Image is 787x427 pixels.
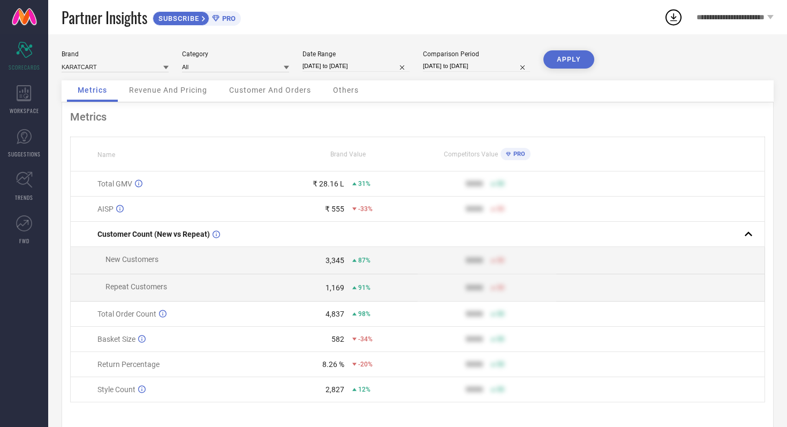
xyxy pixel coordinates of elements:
[358,205,373,213] span: -33%
[322,360,344,369] div: 8.26 %
[497,257,504,264] span: 50
[664,8,683,27] div: Open download list
[97,179,132,188] span: Total GMV
[153,9,241,26] a: SUBSCRIBEPRO
[97,360,160,369] span: Return Percentage
[358,335,373,343] span: -34%
[313,179,344,188] div: ₹ 28.16 L
[105,282,167,291] span: Repeat Customers
[423,50,530,58] div: Comparison Period
[358,180,370,188] span: 31%
[330,151,366,158] span: Brand Value
[497,180,504,188] span: 50
[358,386,370,393] span: 12%
[97,310,156,318] span: Total Order Count
[358,361,373,368] span: -20%
[444,151,498,158] span: Competitors Value
[497,335,504,343] span: 50
[543,50,594,69] button: APPLY
[97,385,135,394] span: Style Count
[358,284,370,291] span: 91%
[97,205,113,213] span: AISP
[229,86,311,94] span: Customer And Orders
[97,335,135,343] span: Basket Size
[497,361,504,368] span: 50
[466,283,483,292] div: 9999
[466,205,483,213] div: 9999
[466,179,483,188] div: 9999
[182,50,289,58] div: Category
[511,151,525,158] span: PRO
[62,50,169,58] div: Brand
[70,110,765,123] div: Metrics
[497,386,504,393] span: 50
[153,14,202,23] span: SUBSCRIBE
[325,205,344,213] div: ₹ 555
[326,283,344,292] div: 1,169
[358,310,370,318] span: 98%
[97,230,210,238] span: Customer Count (New vs Repeat)
[466,360,483,369] div: 9999
[466,310,483,318] div: 9999
[423,61,530,72] input: Select comparison period
[333,86,359,94] span: Others
[326,256,344,265] div: 3,345
[497,284,504,291] span: 50
[10,107,39,115] span: WORKSPACE
[220,14,236,23] span: PRO
[466,256,483,265] div: 9999
[331,335,344,343] div: 582
[497,310,504,318] span: 50
[358,257,370,264] span: 87%
[326,310,344,318] div: 4,837
[9,63,40,71] span: SCORECARDS
[466,335,483,343] div: 9999
[105,255,158,264] span: New Customers
[302,61,410,72] input: Select date range
[62,6,147,28] span: Partner Insights
[129,86,207,94] span: Revenue And Pricing
[302,50,410,58] div: Date Range
[19,237,29,245] span: FWD
[15,193,33,201] span: TRENDS
[97,151,115,159] span: Name
[466,385,483,394] div: 9999
[78,86,107,94] span: Metrics
[497,205,504,213] span: 50
[326,385,344,394] div: 2,827
[8,150,41,158] span: SUGGESTIONS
